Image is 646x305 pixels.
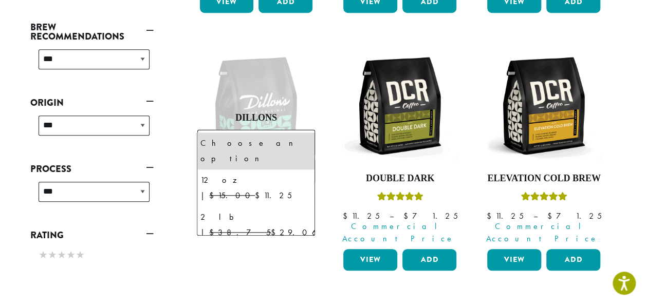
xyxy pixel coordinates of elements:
[377,190,423,206] div: Rated 4.50 out of 5
[200,173,311,203] div: 12 oz | $11.25
[485,47,603,165] img: DCR-12oz-Elevation-Cold-Brew-Stock-scaled.png
[343,249,397,271] a: View
[30,160,154,178] a: Process
[485,47,603,245] a: Elevation Cold BrewRated 5.00 out of 5 Commercial Account Price
[342,211,379,221] bdi: 11.25
[341,47,459,245] a: Double DarkRated 4.50 out of 5 Commercial Account Price
[30,226,154,244] a: Rating
[547,211,601,221] bdi: 71.25
[485,173,603,184] h4: Elevation Cold Brew
[486,211,495,221] span: $
[197,132,315,169] li: Choose an option
[389,211,393,221] span: –
[197,129,316,155] span: Choose an option
[403,211,412,221] span: $
[487,249,541,271] a: View
[547,211,556,221] span: $
[197,47,316,279] a: Rated 5.00 out of 5
[341,47,459,165] img: DCR-12oz-Double-Dark-Stock-scaled.png
[337,220,459,245] span: Commercial Account Price
[546,249,600,271] button: Add
[403,211,457,221] bdi: 71.25
[66,247,76,262] span: ★
[30,244,154,268] div: Rating
[200,209,311,240] div: 2 lb | $29.06
[533,211,537,221] span: –
[30,111,154,148] div: Origin
[521,190,567,206] div: Rated 5.00 out of 5
[30,18,154,45] a: Brew Recommendations
[481,220,603,245] span: Commercial Account Price
[402,249,456,271] button: Add
[57,247,66,262] span: ★
[30,178,154,214] div: Process
[39,247,48,262] span: ★
[342,211,351,221] span: $
[486,211,523,221] bdi: 11.25
[76,247,85,262] span: ★
[48,247,57,262] span: ★
[30,94,154,111] a: Origin
[209,227,271,238] del: $38.75
[209,190,255,201] del: $15.00
[341,173,459,184] h4: Double Dark
[197,112,316,124] h4: Dillons
[30,45,154,82] div: Brew Recommendations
